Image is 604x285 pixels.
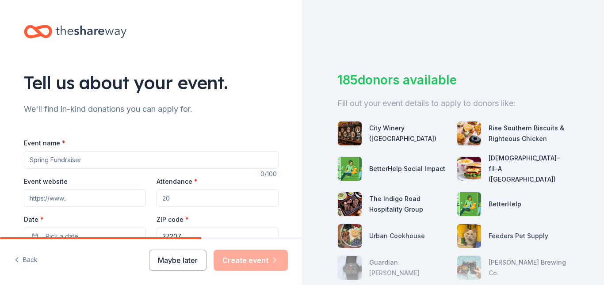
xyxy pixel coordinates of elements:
input: Spring Fundraiser [24,151,279,169]
img: photo for Rise Southern Biscuits & Righteous Chicken [457,122,481,145]
div: 0 /100 [260,169,279,179]
button: Pick a date [24,228,146,245]
span: Pick a date [46,231,78,242]
img: photo for Chick-fil-A (Nashville Nolensville Pike) [457,157,481,181]
label: Attendance [157,177,198,186]
label: Date [24,215,146,224]
img: photo for The Indigo Road Hospitality Group [338,192,362,216]
div: The Indigo Road Hospitality Group [369,194,450,215]
div: [DEMOGRAPHIC_DATA]-fil-A ([GEOGRAPHIC_DATA]) [489,153,569,185]
input: 12345 (U.S. only) [157,228,279,245]
input: https://www... [24,189,146,207]
label: Event name [24,139,65,148]
div: City Winery ([GEOGRAPHIC_DATA]) [369,123,450,144]
div: Rise Southern Biscuits & Righteous Chicken [489,123,569,144]
img: photo for BetterHelp [457,192,481,216]
div: 185 donors available [337,71,569,89]
div: BetterHelp [489,199,521,209]
label: Event website [24,177,68,186]
div: Tell us about your event. [24,70,279,95]
div: BetterHelp Social Impact [369,163,445,174]
div: We'll find in-kind donations you can apply for. [24,102,279,116]
button: Back [14,251,38,270]
img: photo for City Winery (Nashville) [338,122,362,145]
div: Fill out your event details to apply to donors like: [337,96,569,110]
input: 20 [157,189,279,207]
img: photo for BetterHelp Social Impact [338,157,362,181]
label: ZIP code [157,215,189,224]
button: Maybe later [149,250,206,271]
